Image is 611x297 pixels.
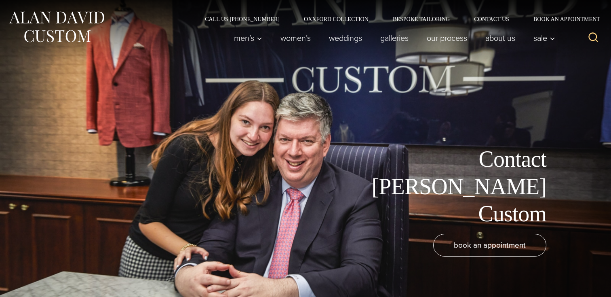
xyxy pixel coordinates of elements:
button: View Search Form [584,28,603,48]
h1: Contact [PERSON_NAME] Custom [364,146,546,227]
a: Book an Appointment [521,16,603,22]
span: book an appointment [454,239,526,251]
a: Oxxford Collection [292,16,381,22]
a: Bespoke Tailoring [381,16,462,22]
span: Sale [533,34,555,42]
a: Women’s [272,30,320,46]
a: Call Us [PHONE_NUMBER] [193,16,292,22]
a: Contact Us [462,16,521,22]
nav: Secondary Navigation [193,16,603,22]
a: book an appointment [433,234,546,257]
a: weddings [320,30,371,46]
a: About Us [476,30,525,46]
a: Galleries [371,30,418,46]
img: Alan David Custom [8,9,105,45]
span: Men’s [234,34,262,42]
nav: Primary Navigation [225,30,560,46]
a: Our Process [418,30,476,46]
